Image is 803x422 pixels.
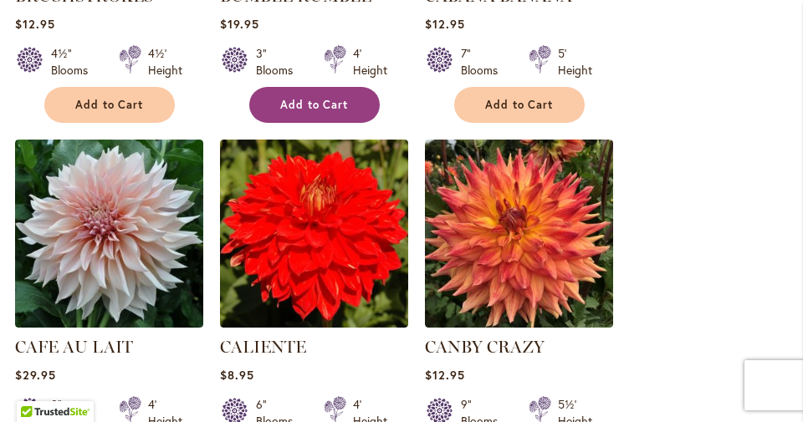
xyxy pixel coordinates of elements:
[13,363,59,409] iframe: Launch Accessibility Center
[15,315,203,331] a: Café Au Lait
[280,98,349,112] span: Add to Cart
[425,367,465,383] span: $12.95
[454,87,585,123] button: Add to Cart
[220,337,306,357] a: CALIENTE
[44,87,175,123] button: Add to Cart
[461,45,509,79] div: 7" Blooms
[15,337,133,357] a: CAFE AU LAIT
[425,315,613,331] a: Canby Crazy
[75,98,144,112] span: Add to Cart
[249,87,380,123] button: Add to Cart
[220,315,408,331] a: CALIENTE
[256,45,304,79] div: 3" Blooms
[15,140,203,328] img: Café Au Lait
[220,367,254,383] span: $8.95
[425,140,613,328] img: Canby Crazy
[148,45,182,79] div: 4½' Height
[51,45,99,79] div: 4½" Blooms
[485,98,554,112] span: Add to Cart
[220,16,259,32] span: $19.95
[558,45,592,79] div: 5' Height
[425,16,465,32] span: $12.95
[15,16,55,32] span: $12.95
[220,140,408,328] img: CALIENTE
[425,337,545,357] a: CANBY CRAZY
[353,45,387,79] div: 4' Height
